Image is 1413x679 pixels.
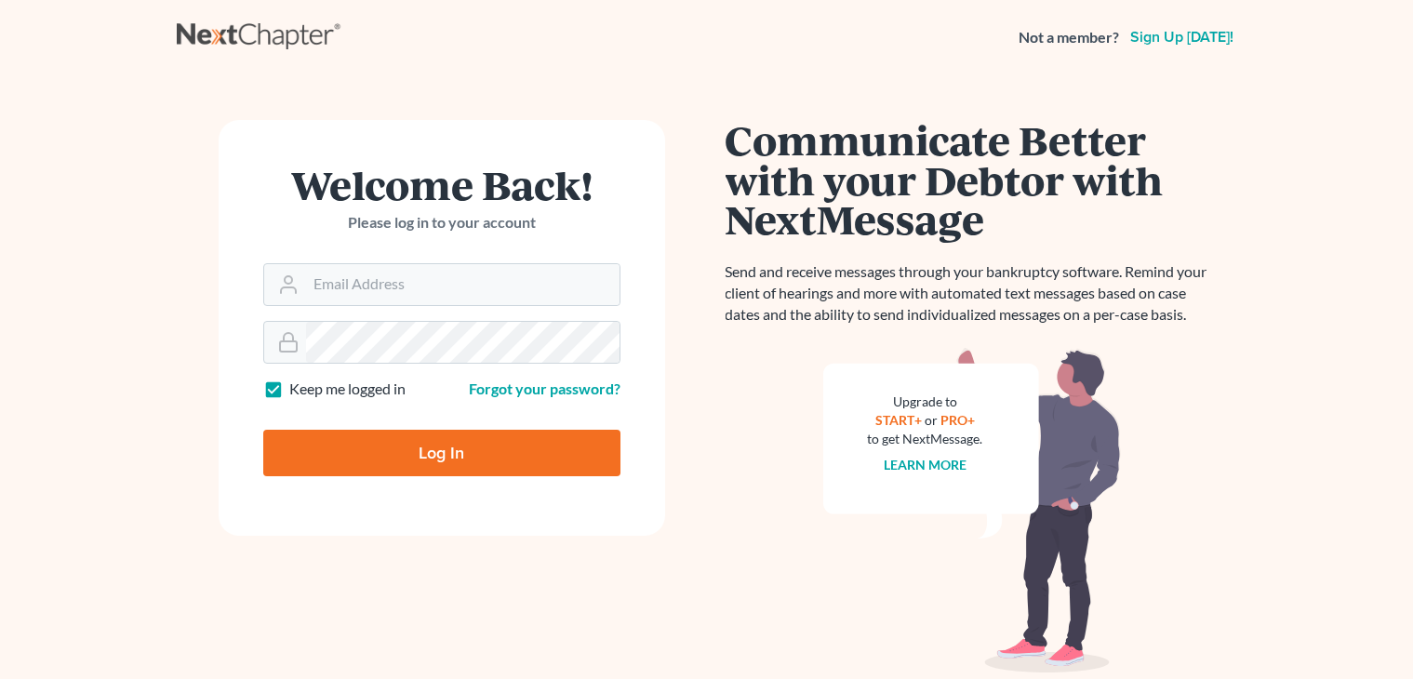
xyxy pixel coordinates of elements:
strong: Not a member? [1019,27,1119,48]
a: Forgot your password? [469,379,620,397]
p: Send and receive messages through your bankruptcy software. Remind your client of hearings and mo... [726,261,1219,326]
img: nextmessage_bg-59042aed3d76b12b5cd301f8e5b87938c9018125f34e5fa2b7a6b67550977c72.svg [823,348,1121,673]
a: Learn more [884,457,966,473]
input: Log In [263,430,620,476]
label: Keep me logged in [289,379,406,400]
input: Email Address [306,264,620,305]
span: or [925,412,938,428]
a: Sign up [DATE]! [1126,30,1237,45]
p: Please log in to your account [263,212,620,233]
a: PRO+ [940,412,975,428]
div: to get NextMessage. [868,430,983,448]
div: Upgrade to [868,393,983,411]
h1: Communicate Better with your Debtor with NextMessage [726,120,1219,239]
a: START+ [875,412,922,428]
h1: Welcome Back! [263,165,620,205]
